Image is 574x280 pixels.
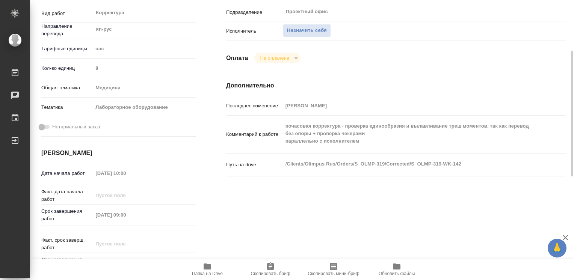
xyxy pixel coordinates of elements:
[41,23,93,38] p: Направление перевода
[41,10,93,17] p: Вид работ
[93,168,159,179] input: Пустое поле
[52,123,100,131] span: Нотариальный заказ
[551,240,563,256] span: 🙏
[283,24,331,37] button: Назначить себя
[93,190,159,201] input: Пустое поле
[287,26,327,35] span: Назначить себя
[93,209,159,220] input: Пустое поле
[308,271,359,276] span: Скопировать мини-бриф
[365,259,428,280] button: Обновить файлы
[93,258,159,269] input: ✎ Введи что-нибудь
[283,120,538,148] textarea: почасовая корректура - проверка единообразия и вылавливание треш моментов, так как перевод без оп...
[302,259,365,280] button: Скопировать мини-бриф
[226,81,566,90] h4: Дополнительно
[41,208,93,223] p: Срок завершения работ
[251,271,290,276] span: Скопировать бриф
[41,45,93,53] p: Тарифные единицы
[41,84,93,92] p: Общая тематика
[283,100,538,111] input: Пустое поле
[41,236,93,251] p: Факт. срок заверш. работ
[226,9,283,16] p: Подразделение
[192,271,223,276] span: Папка на Drive
[93,101,196,114] div: Лабораторное оборудование
[41,188,93,203] p: Факт. дата начала работ
[41,256,93,271] p: Срок завершения услуги
[226,54,248,63] h4: Оплата
[93,238,159,249] input: Пустое поле
[226,27,283,35] p: Исполнитель
[93,63,196,74] input: Пустое поле
[239,259,302,280] button: Скопировать бриф
[41,65,93,72] p: Кол-во единиц
[254,53,301,63] div: Не оплачена
[283,158,538,170] textarea: /Clients/Olimpus Rus/Orders/S_OLMP-319/Corrected/S_OLMP-319-WK-142
[93,81,196,94] div: Медицина
[93,42,196,55] div: час
[226,102,283,110] p: Последнее изменение
[258,55,292,61] button: Не оплачена
[41,149,196,158] h4: [PERSON_NAME]
[41,170,93,177] p: Дата начала работ
[41,104,93,111] p: Тематика
[226,131,283,138] p: Комментарий к работе
[176,259,239,280] button: Папка на Drive
[226,161,283,169] p: Путь на drive
[379,271,415,276] span: Обновить файлы
[548,239,566,257] button: 🙏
